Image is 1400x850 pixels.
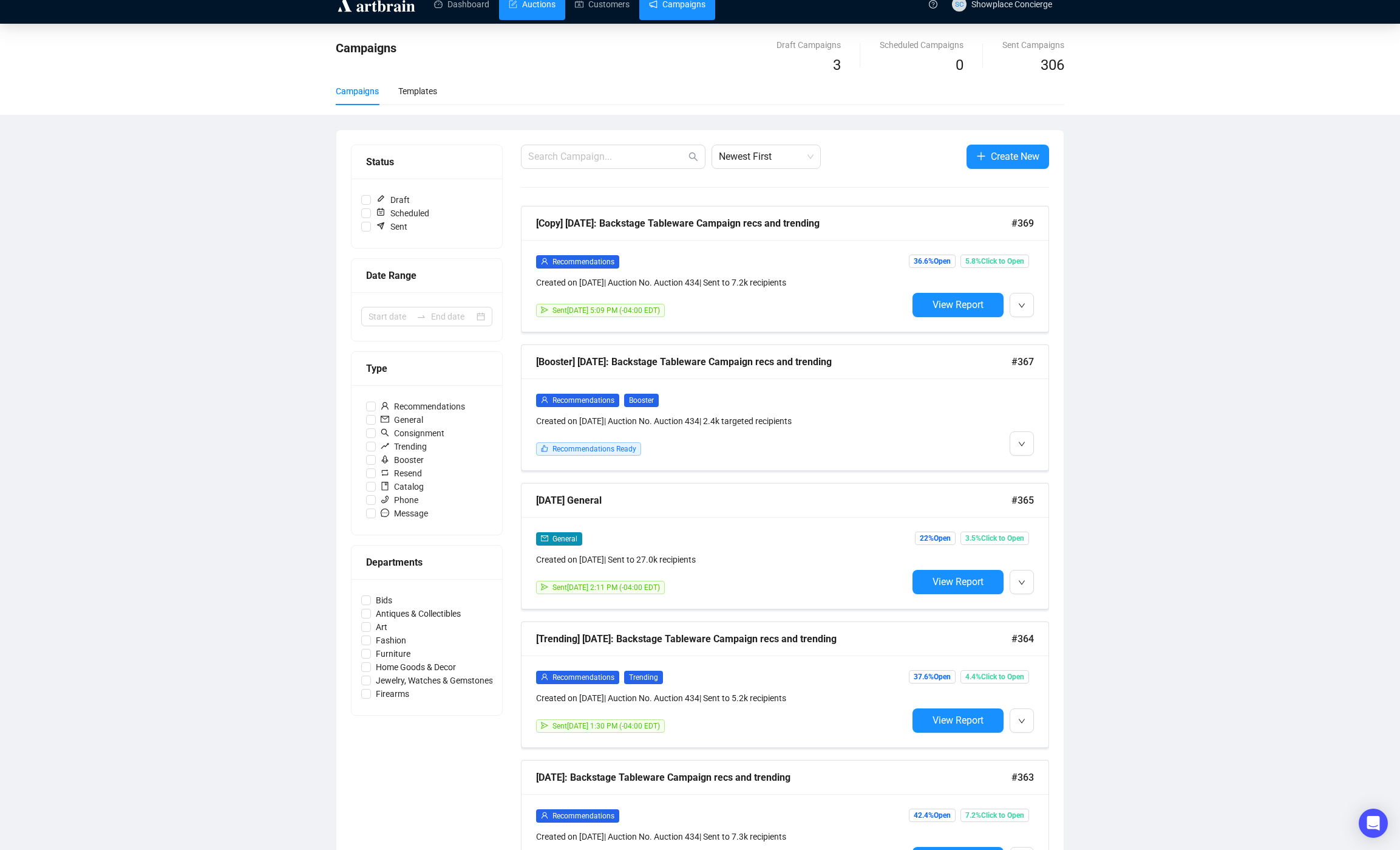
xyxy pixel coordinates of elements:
[371,674,498,687] span: Jewelry, Watches & Gemstones
[991,149,1039,164] span: Create New
[1011,631,1034,646] span: #364
[366,555,488,570] div: Departments
[398,84,437,98] div: Templates
[376,480,429,493] span: Catalog
[376,467,427,480] span: Resend
[376,413,428,427] span: General
[431,310,474,323] input: End date
[376,440,432,453] span: Trending
[381,428,389,437] span: search
[552,306,660,315] span: Sent [DATE] 5:09 PM (-04:00 EDT)
[552,535,577,543] span: General
[536,691,908,705] div: Created on [DATE] | Auction No. Auction 434 | Sent to 5.2k recipients
[552,722,660,730] span: Sent [DATE] 1:30 PM (-04:00 EDT)
[912,570,1004,594] button: View Report
[960,532,1029,545] span: 3.5% Click to Open
[376,507,433,520] span: Message
[376,453,429,467] span: Booster
[552,396,614,405] span: Recommendations
[376,493,423,507] span: Phone
[381,482,389,490] span: book
[381,495,389,504] span: phone
[909,670,956,684] span: 37.6% Open
[956,57,963,74] span: 0
[371,207,434,220] span: Scheduled
[1359,809,1388,838] div: Open Intercom Messenger
[909,255,956,268] span: 36.6% Open
[541,445,548,452] span: like
[1011,216,1034,231] span: #369
[776,38,841,52] div: Draft Campaigns
[552,445,636,453] span: Recommendations Ready
[915,532,956,545] span: 22% Open
[541,812,548,819] span: user
[536,493,1011,508] div: [DATE] General
[536,553,908,566] div: Created on [DATE] | Sent to 27.0k recipients
[381,455,389,464] span: rocket
[967,145,1049,169] button: Create New
[912,293,1004,317] button: View Report
[536,276,908,289] div: Created on [DATE] | Auction No. Auction 434 | Sent to 7.2k recipients
[960,809,1029,822] span: 7.2% Click to Open
[521,483,1049,609] a: [DATE] General#365mailGeneralCreated on [DATE]| Sent to 27.0k recipientssendSent[DATE] 2:11 PM (-...
[381,509,389,517] span: message
[521,344,1049,471] a: [Booster] [DATE]: Backstage Tableware Campaign recs and trending#367userRecommendationsBoosterCre...
[536,631,1011,646] div: [Trending] [DATE]: Backstage Tableware Campaign recs and trending
[536,414,908,428] div: Created on [DATE] | Auction No. Auction 434 | 2.4k targeted recipients
[552,583,660,592] span: Sent [DATE] 2:11 PM (-04:00 EDT)
[1018,579,1025,586] span: down
[933,576,984,588] span: View Report
[541,722,548,729] span: send
[552,673,614,682] span: Recommendations
[536,216,1011,231] div: [Copy] [DATE]: Backstage Tableware Campaign recs and trending
[1011,770,1034,785] span: #363
[371,687,414,701] span: Firearms
[912,708,1004,733] button: View Report
[371,594,397,607] span: Bids
[624,671,663,684] span: Trending
[552,258,614,266] span: Recommendations
[960,670,1029,684] span: 4.4% Click to Open
[1011,493,1034,508] span: #365
[416,312,426,321] span: to
[521,622,1049,748] a: [Trending] [DATE]: Backstage Tableware Campaign recs and trending#364userRecommendationsTrendingC...
[933,299,984,310] span: View Report
[536,354,1011,369] div: [Booster] [DATE]: Backstage Tableware Campaign recs and trending
[366,154,488,170] div: Status
[521,206,1049,332] a: [Copy] [DATE]: Backstage Tableware Campaign recs and trending#369userRecommendationsCreated on [D...
[960,255,1029,268] span: 5.8% Click to Open
[541,306,548,314] span: send
[371,634,411,647] span: Fashion
[976,151,986,161] span: plus
[416,312,426,321] span: swap-right
[369,310,412,323] input: Start date
[536,830,908,843] div: Created on [DATE] | Auction No. Auction 434 | Sent to 7.3k recipients
[719,145,814,168] span: Newest First
[381,415,389,423] span: mail
[381,468,389,477] span: retweet
[1002,38,1064,52] div: Sent Campaigns
[552,812,614,820] span: Recommendations
[833,57,841,74] span: 3
[624,394,659,407] span: Booster
[1018,302,1025,309] span: down
[1018,718,1025,725] span: down
[371,220,412,233] span: Sent
[366,361,488,376] div: Type
[880,38,963,52] div: Scheduled Campaigns
[376,427,449,440] span: Consignment
[1011,354,1034,369] span: #367
[541,258,548,265] span: user
[366,268,488,283] div: Date Range
[371,647,415,660] span: Furniture
[336,84,379,98] div: Campaigns
[371,660,461,674] span: Home Goods & Decor
[541,396,548,403] span: user
[541,673,548,680] span: user
[688,152,698,162] span: search
[381,402,389,410] span: user
[933,715,984,726] span: View Report
[1041,57,1064,74] span: 306
[371,193,415,207] span: Draft
[528,149,686,164] input: Search Campaign...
